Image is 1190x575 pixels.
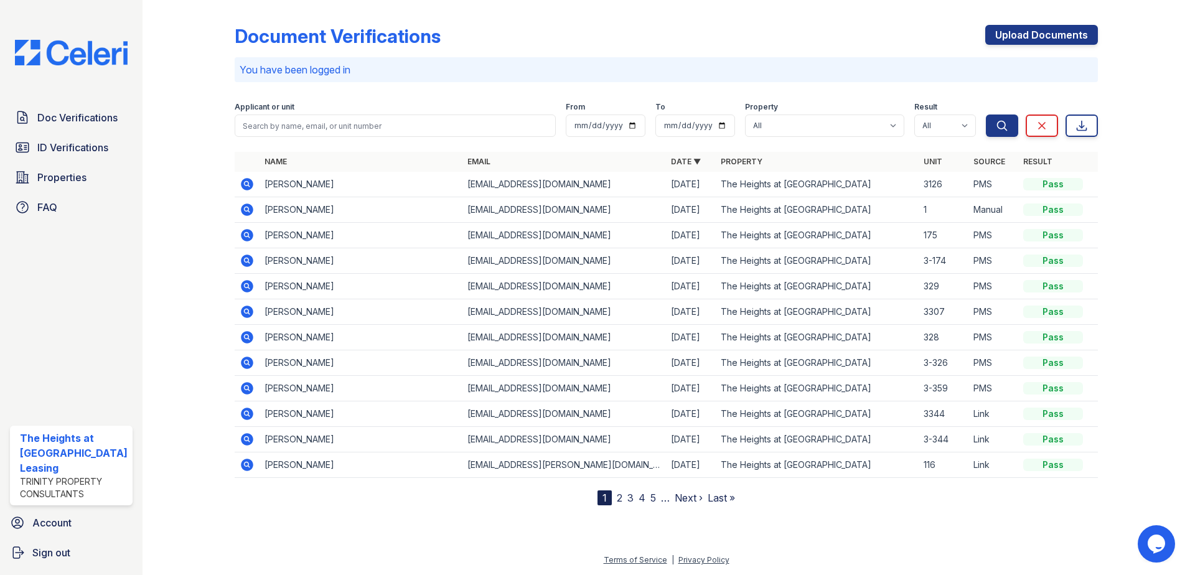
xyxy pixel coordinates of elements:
[968,376,1018,401] td: PMS
[265,157,287,166] a: Name
[1023,408,1083,420] div: Pass
[617,492,622,504] a: 2
[604,555,667,564] a: Terms of Service
[666,197,716,223] td: [DATE]
[666,376,716,401] td: [DATE]
[919,350,968,376] td: 3-326
[260,172,463,197] td: [PERSON_NAME]
[597,490,612,505] div: 1
[462,427,666,452] td: [EMAIL_ADDRESS][DOMAIN_NAME]
[1023,306,1083,318] div: Pass
[968,197,1018,223] td: Manual
[1023,178,1083,190] div: Pass
[10,165,133,190] a: Properties
[716,172,919,197] td: The Heights at [GEOGRAPHIC_DATA]
[985,25,1098,45] a: Upload Documents
[462,452,666,478] td: [EMAIL_ADDRESS][PERSON_NAME][DOMAIN_NAME]
[5,510,138,535] a: Account
[1023,357,1083,369] div: Pass
[260,350,463,376] td: [PERSON_NAME]
[1023,229,1083,241] div: Pass
[260,299,463,325] td: [PERSON_NAME]
[462,223,666,248] td: [EMAIL_ADDRESS][DOMAIN_NAME]
[260,248,463,274] td: [PERSON_NAME]
[260,401,463,427] td: [PERSON_NAME]
[716,427,919,452] td: The Heights at [GEOGRAPHIC_DATA]
[666,248,716,274] td: [DATE]
[973,157,1005,166] a: Source
[462,325,666,350] td: [EMAIL_ADDRESS][DOMAIN_NAME]
[716,452,919,478] td: The Heights at [GEOGRAPHIC_DATA]
[462,274,666,299] td: [EMAIL_ADDRESS][DOMAIN_NAME]
[260,325,463,350] td: [PERSON_NAME]
[5,40,138,65] img: CE_Logo_Blue-a8612792a0a2168367f1c8372b55b34899dd931a85d93a1a3d3e32e68fde9ad4.png
[20,475,128,500] div: Trinity Property Consultants
[666,427,716,452] td: [DATE]
[675,492,703,504] a: Next ›
[37,170,87,185] span: Properties
[32,545,70,560] span: Sign out
[721,157,762,166] a: Property
[666,299,716,325] td: [DATE]
[672,555,674,564] div: |
[1023,255,1083,267] div: Pass
[678,555,729,564] a: Privacy Policy
[639,492,645,504] a: 4
[462,299,666,325] td: [EMAIL_ADDRESS][DOMAIN_NAME]
[10,135,133,160] a: ID Verifications
[716,376,919,401] td: The Heights at [GEOGRAPHIC_DATA]
[462,350,666,376] td: [EMAIL_ADDRESS][DOMAIN_NAME]
[919,452,968,478] td: 116
[671,157,701,166] a: Date ▼
[260,223,463,248] td: [PERSON_NAME]
[661,490,670,505] span: …
[1023,459,1083,471] div: Pass
[235,102,294,112] label: Applicant or unit
[1023,382,1083,395] div: Pass
[666,350,716,376] td: [DATE]
[37,200,57,215] span: FAQ
[716,197,919,223] td: The Heights at [GEOGRAPHIC_DATA]
[650,492,656,504] a: 5
[666,401,716,427] td: [DATE]
[260,427,463,452] td: [PERSON_NAME]
[919,299,968,325] td: 3307
[260,274,463,299] td: [PERSON_NAME]
[10,105,133,130] a: Doc Verifications
[20,431,128,475] div: The Heights at [GEOGRAPHIC_DATA] Leasing
[919,197,968,223] td: 1
[919,376,968,401] td: 3-359
[968,350,1018,376] td: PMS
[968,325,1018,350] td: PMS
[919,172,968,197] td: 3126
[914,102,937,112] label: Result
[462,376,666,401] td: [EMAIL_ADDRESS][DOMAIN_NAME]
[666,274,716,299] td: [DATE]
[666,172,716,197] td: [DATE]
[235,115,556,137] input: Search by name, email, or unit number
[716,325,919,350] td: The Heights at [GEOGRAPHIC_DATA]
[968,274,1018,299] td: PMS
[1023,331,1083,344] div: Pass
[968,223,1018,248] td: PMS
[260,452,463,478] td: [PERSON_NAME]
[919,325,968,350] td: 328
[462,197,666,223] td: [EMAIL_ADDRESS][DOMAIN_NAME]
[716,350,919,376] td: The Heights at [GEOGRAPHIC_DATA]
[627,492,634,504] a: 3
[566,102,585,112] label: From
[968,299,1018,325] td: PMS
[919,427,968,452] td: 3-344
[260,197,463,223] td: [PERSON_NAME]
[968,401,1018,427] td: Link
[1023,203,1083,216] div: Pass
[919,223,968,248] td: 175
[655,102,665,112] label: To
[708,492,735,504] a: Last »
[924,157,942,166] a: Unit
[467,157,490,166] a: Email
[260,376,463,401] td: [PERSON_NAME]
[32,515,72,530] span: Account
[240,62,1094,77] p: You have been logged in
[968,248,1018,274] td: PMS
